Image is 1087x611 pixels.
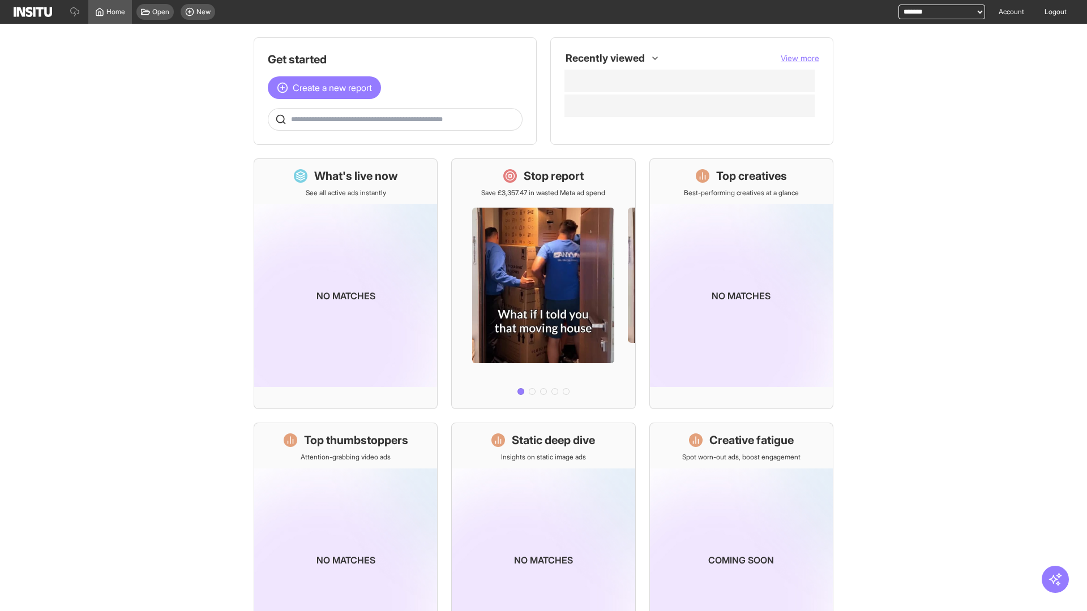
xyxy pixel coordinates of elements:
[481,188,605,197] p: Save £3,357.47 in wasted Meta ad spend
[781,53,819,64] button: View more
[501,453,586,462] p: Insights on static image ads
[304,432,408,448] h1: Top thumbstoppers
[268,76,381,99] button: Create a new report
[512,432,595,448] h1: Static deep dive
[316,553,375,567] p: No matches
[451,158,635,409] a: Stop reportSave £3,357.47 in wasted Meta ad spend
[196,7,211,16] span: New
[716,168,787,184] h1: Top creatives
[314,168,398,184] h1: What's live now
[712,289,771,303] p: No matches
[254,158,438,409] a: What's live nowSee all active ads instantlyNo matches
[301,453,391,462] p: Attention-grabbing video ads
[293,81,372,94] span: Create a new report
[152,7,169,16] span: Open
[254,204,437,387] img: coming-soon-gradient_kfitwp.png
[650,204,833,387] img: coming-soon-gradient_kfitwp.png
[781,53,819,63] span: View more
[14,7,52,17] img: Logo
[306,188,386,197] p: See all active ads instantly
[106,7,125,16] span: Home
[649,158,833,409] a: Top creativesBest-performing creatives at a glanceNo matches
[316,289,375,303] p: No matches
[524,168,584,184] h1: Stop report
[514,553,573,567] p: No matches
[268,51,523,67] h1: Get started
[684,188,799,197] p: Best-performing creatives at a glance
